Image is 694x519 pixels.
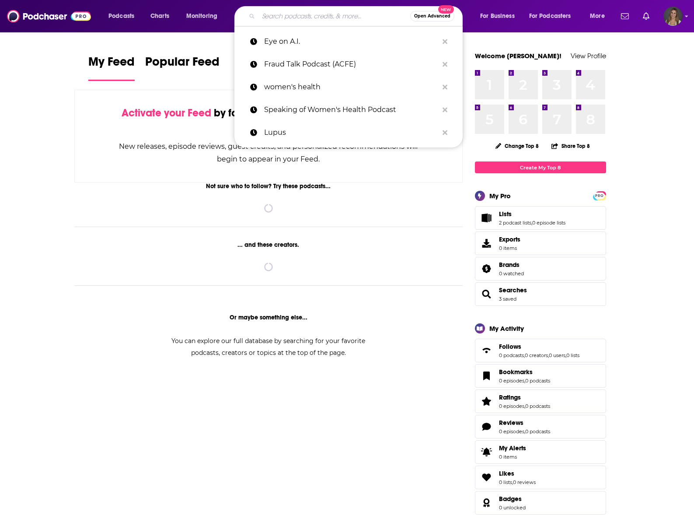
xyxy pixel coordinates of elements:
[499,270,524,277] a: 0 watched
[499,495,526,503] a: Badges
[264,76,438,98] p: women's health
[524,352,525,358] span: ,
[525,428,550,435] a: 0 podcasts
[663,7,683,26] img: User Profile
[571,52,606,60] a: View Profile
[234,121,463,144] a: Lupus
[663,7,683,26] button: Show profile menu
[499,343,579,351] a: Follows
[7,8,91,25] img: Podchaser - Follow, Share and Rate Podcasts
[499,454,526,460] span: 0 items
[499,444,526,452] span: My Alerts
[478,344,495,357] a: Follows
[475,161,606,173] a: Create My Top 8
[499,428,524,435] a: 0 episodes
[234,98,463,121] a: Speaking of Women's Health Podcast
[108,10,134,22] span: Podcasts
[475,231,606,255] a: Exports
[478,497,495,509] a: Badges
[584,9,616,23] button: open menu
[499,470,514,477] span: Likes
[150,10,169,22] span: Charts
[475,206,606,230] span: Lists
[243,6,471,26] div: Search podcasts, credits, & more...
[145,54,220,81] a: Popular Feed
[525,378,550,384] a: 0 podcasts
[532,220,565,226] a: 0 episode lists
[478,212,495,224] a: Lists
[499,393,550,401] a: Ratings
[499,419,523,427] span: Reviews
[88,54,135,74] span: My Feed
[475,52,561,60] a: Welcome [PERSON_NAME]!
[499,235,520,243] span: Exports
[102,9,146,23] button: open menu
[499,296,516,302] a: 3 saved
[145,54,220,74] span: Popular Feed
[499,210,512,218] span: Lists
[74,241,463,249] div: ... and these creators.
[590,10,605,22] span: More
[478,395,495,407] a: Ratings
[489,192,511,200] div: My Pro
[548,352,549,358] span: ,
[475,466,606,489] span: Likes
[119,107,419,132] div: by following Podcasts, Creators, Lists, and other Users!
[234,30,463,53] a: Eye on A.I.
[490,140,544,151] button: Change Top 8
[499,393,521,401] span: Ratings
[478,288,495,300] a: Searches
[475,364,606,388] span: Bookmarks
[499,403,524,409] a: 0 episodes
[475,282,606,306] span: Searches
[549,352,565,358] a: 0 users
[186,10,217,22] span: Monitoring
[499,378,524,384] a: 0 episodes
[513,479,536,485] a: 0 reviews
[264,98,438,121] p: Speaking of Women's Health Podcast
[499,286,527,294] a: Searches
[414,14,450,18] span: Open Advanced
[499,470,536,477] a: Likes
[525,352,548,358] a: 0 creators
[234,76,463,98] a: women's health
[475,257,606,281] span: Brands
[551,137,590,154] button: Share Top 8
[478,263,495,275] a: Brands
[499,419,550,427] a: Reviews
[499,505,526,511] a: 0 unlocked
[74,314,463,321] div: Or maybe something else...
[525,403,550,409] a: 0 podcasts
[499,479,512,485] a: 0 lists
[663,7,683,26] span: Logged in as hhughes
[499,210,565,218] a: Lists
[499,343,521,351] span: Follows
[478,237,495,249] span: Exports
[529,10,571,22] span: For Podcasters
[258,9,410,23] input: Search podcasts, credits, & more...
[565,352,566,358] span: ,
[180,9,229,23] button: open menu
[264,53,438,76] p: Fraud Talk Podcast (ACFE)
[88,54,135,81] a: My Feed
[438,5,454,14] span: New
[264,30,438,53] p: Eye on A.I.
[145,9,174,23] a: Charts
[499,352,524,358] a: 0 podcasts
[475,415,606,438] span: Reviews
[499,368,533,376] span: Bookmarks
[478,471,495,484] a: Likes
[264,121,438,144] p: Lupus
[639,9,653,24] a: Show notifications dropdown
[478,421,495,433] a: Reviews
[475,339,606,362] span: Follows
[594,192,605,199] a: PRO
[617,9,632,24] a: Show notifications dropdown
[499,368,550,376] a: Bookmarks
